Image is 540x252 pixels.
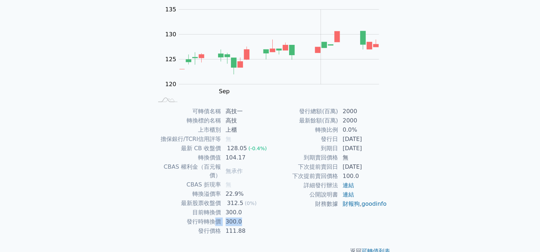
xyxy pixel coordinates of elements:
td: 高技 [221,116,270,125]
td: 公開說明書 [270,190,338,199]
td: 轉換溢價率 [153,189,221,199]
span: (0%) [245,200,257,206]
td: 2000 [338,107,387,116]
td: 最新餘額(百萬) [270,116,338,125]
td: 2000 [338,116,387,125]
td: 高技一 [221,107,270,116]
td: 轉換標的名稱 [153,116,221,125]
td: 100.0 [338,172,387,181]
tspan: 125 [165,56,176,63]
td: 111.88 [221,226,270,236]
td: 發行價格 [153,226,221,236]
a: goodinfo [362,200,387,207]
td: CBAS 折現率 [153,180,221,189]
span: 無 [226,181,231,188]
td: 最新股票收盤價 [153,199,221,208]
td: 22.9% [221,189,270,199]
td: 可轉債名稱 [153,107,221,116]
td: 最新 CB 收盤價 [153,144,221,153]
td: 300.0 [221,217,270,226]
g: Series [180,31,378,74]
td: 104.17 [221,153,270,162]
g: Chart [161,6,389,95]
tspan: 135 [165,6,176,13]
td: , [338,199,387,209]
tspan: 130 [165,31,176,38]
td: 到期賣回價格 [270,153,338,162]
td: [DATE] [338,144,387,153]
td: 發行日 [270,135,338,144]
div: 聊天小工具 [504,218,540,252]
td: 擔保銀行/TCRI信用評等 [153,135,221,144]
td: 發行總額(百萬) [270,107,338,116]
td: 轉換比例 [270,125,338,135]
span: 無 [226,136,231,142]
td: 詳細發行辦法 [270,181,338,190]
td: 0.0% [338,125,387,135]
td: [DATE] [338,135,387,144]
a: 財報狗 [343,200,360,207]
td: 300.0 [221,208,270,217]
td: 目前轉換價 [153,208,221,217]
td: 下次提前賣回價格 [270,172,338,181]
td: 發行時轉換價 [153,217,221,226]
tspan: 120 [165,81,176,88]
td: 上櫃 [221,125,270,135]
a: 連結 [343,182,354,189]
span: (-0.4%) [248,146,267,151]
td: 上市櫃別 [153,125,221,135]
td: [DATE] [338,162,387,172]
td: 下次提前賣回日 [270,162,338,172]
td: CBAS 權利金（百元報價） [153,162,221,180]
iframe: Chat Widget [504,218,540,252]
span: 無承作 [226,168,243,174]
div: 312.5 [226,199,245,208]
td: 無 [338,153,387,162]
a: 連結 [343,191,354,198]
td: 財務數據 [270,199,338,209]
td: 到期日 [270,144,338,153]
td: 轉換價值 [153,153,221,162]
tspan: Sep [219,88,229,95]
div: 128.05 [226,144,248,153]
